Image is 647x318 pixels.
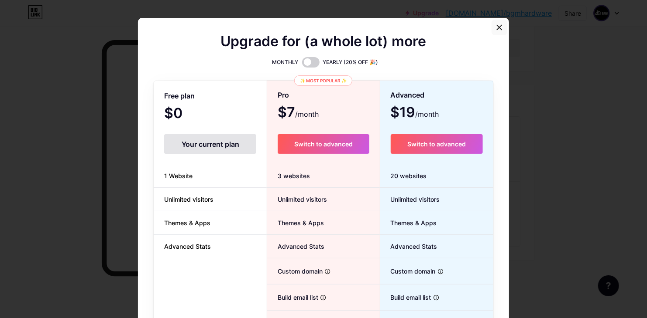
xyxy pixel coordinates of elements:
[154,171,203,180] span: 1 Website
[294,75,352,86] div: ✨ Most popular ✨
[154,195,224,204] span: Unlimited visitors
[278,107,319,119] span: $7
[295,109,319,119] span: /month
[278,134,369,154] button: Switch to advanced
[391,88,425,103] span: Advanced
[278,88,289,103] span: Pro
[380,242,437,251] span: Advanced Stats
[164,108,206,120] span: $0
[380,195,440,204] span: Unlimited visitors
[407,140,466,148] span: Switch to advanced
[380,164,493,188] div: 20 websites
[164,88,195,104] span: Free plan
[380,293,431,302] span: Build email list
[380,218,437,227] span: Themes & Apps
[164,134,256,154] div: Your current plan
[267,267,323,276] span: Custom domain
[416,109,439,119] span: /month
[267,218,324,227] span: Themes & Apps
[391,107,439,119] span: $19
[391,134,483,154] button: Switch to advanced
[380,267,436,276] span: Custom domain
[154,242,221,251] span: Advanced Stats
[267,293,318,302] span: Build email list
[272,58,299,67] span: MONTHLY
[267,242,324,251] span: Advanced Stats
[154,218,221,227] span: Themes & Apps
[294,140,353,148] span: Switch to advanced
[267,164,379,188] div: 3 websites
[221,36,427,47] span: Upgrade for (a whole lot) more
[323,58,379,67] span: YEARLY (20% OFF 🎉)
[267,195,327,204] span: Unlimited visitors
